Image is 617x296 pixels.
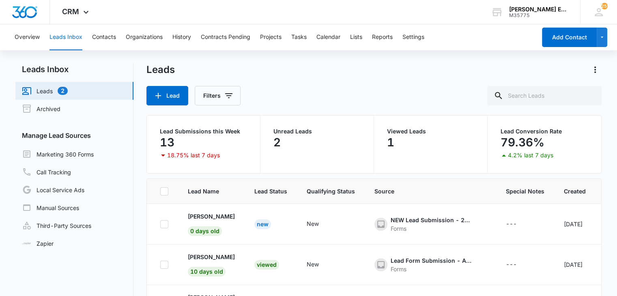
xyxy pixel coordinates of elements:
p: 13 [160,136,174,149]
span: 255 [601,3,608,9]
span: Special Notes [506,187,544,195]
div: New [254,219,271,229]
button: Reports [372,24,393,50]
button: Contacts [92,24,116,50]
div: New [307,219,319,228]
div: [DATE] [564,220,586,228]
div: - - Select to Edit Field [307,260,333,270]
input: Search Leads [487,86,602,105]
p: Lead Conversion Rate [501,129,588,134]
h2: Leads Inbox [15,63,133,75]
span: CRM [62,7,79,16]
div: Lead Form Submission - Agent Portal [391,256,472,265]
button: Contracts Pending [201,24,250,50]
div: - - Select to Edit Field [506,260,531,270]
a: Call Tracking [22,167,71,177]
span: Qualifying Status [307,187,355,195]
button: Overview [15,24,40,50]
h3: Manage Lead Sources [15,131,133,140]
button: History [172,24,191,50]
button: Organizations [126,24,163,50]
div: --- [506,260,517,270]
button: Calendar [316,24,340,50]
span: Source [374,187,486,195]
p: [PERSON_NAME] [188,212,235,221]
p: 2 [273,136,281,149]
p: Unread Leads [273,129,361,134]
a: [PERSON_NAME]10 days old [188,253,235,275]
p: 79.36% [501,136,544,149]
div: notifications count [601,3,608,9]
button: Lists [350,24,362,50]
a: Manual Sources [22,203,79,212]
p: Lead Submissions this Week [160,129,247,134]
a: Zapier [22,239,54,248]
button: Actions [589,63,602,76]
a: [PERSON_NAME]0 days old [188,212,235,234]
div: --- [506,219,517,229]
a: Viewed [254,261,279,268]
button: Tasks [291,24,307,50]
button: Leads Inbox [49,24,82,50]
a: Marketing 360 Forms [22,149,94,159]
div: account id [509,13,568,18]
div: NEW Lead Submission - 2025 [391,216,472,224]
p: 4.2% last 7 days [508,152,553,158]
a: New [254,221,271,227]
div: - - Select to Edit Field [506,219,531,229]
div: account name [509,6,568,13]
h1: Leads [146,64,175,76]
button: Lead [146,86,188,105]
span: Lead Name [188,187,235,195]
button: Add Contact [542,28,597,47]
span: Created [564,187,586,195]
a: Third-Party Sources [22,221,91,230]
span: Lead Status [254,187,287,195]
button: Filters [195,86,241,105]
p: 1 [387,136,394,149]
button: Projects [260,24,282,50]
button: Settings [402,24,424,50]
div: [DATE] [564,260,586,269]
a: Archived [22,104,60,114]
p: 18.75% last 7 days [167,152,220,158]
p: [PERSON_NAME] [188,253,235,261]
a: Leads2 [22,86,68,96]
div: New [307,260,319,268]
div: - - Select to Edit Field [374,256,486,273]
span: 10 days old [188,267,226,277]
a: Local Service Ads [22,185,84,195]
p: Viewed Leads [387,129,474,134]
div: - - Select to Edit Field [374,216,486,233]
div: Viewed [254,260,279,270]
span: 0 days old [188,226,222,236]
div: - - Select to Edit Field [307,219,333,229]
div: Forms [391,265,472,273]
div: Forms [391,224,472,233]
